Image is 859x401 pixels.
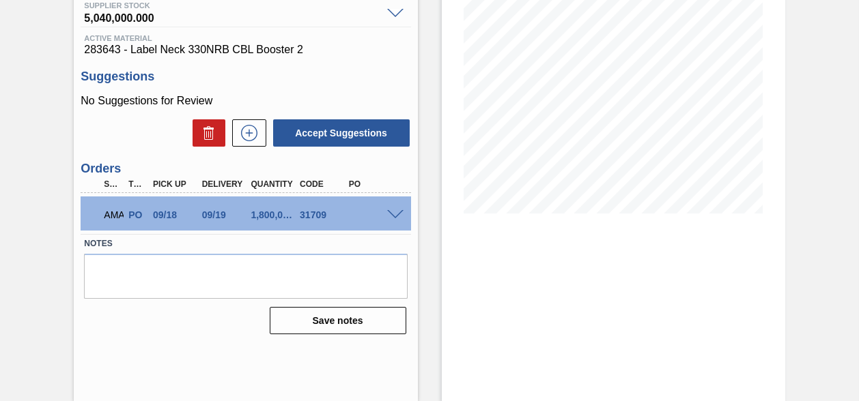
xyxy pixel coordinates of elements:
[84,10,380,23] span: 5,040,000.000
[346,179,398,189] div: PO
[125,179,148,189] div: Type
[100,200,124,230] div: Awaiting Manager Approval
[199,179,251,189] div: Delivery
[199,209,251,220] div: 09/19/2025
[104,209,120,220] p: AMA
[225,119,266,147] div: New suggestion
[125,209,148,220] div: Purchase order
[150,179,202,189] div: Pick up
[247,209,300,220] div: 1,800,000.000
[296,179,349,189] div: Code
[84,1,380,10] span: Supplier Stock
[84,34,407,42] span: Active Material
[81,70,410,84] h3: Suggestions
[84,234,407,254] label: Notes
[266,118,411,148] div: Accept Suggestions
[150,209,202,220] div: 09/18/2025
[84,44,407,56] span: 283643 - Label Neck 330NRB CBL Booster 2
[81,162,410,176] h3: Orders
[270,307,406,334] button: Save notes
[81,95,410,107] p: No Suggestions for Review
[296,209,349,220] div: 31709
[247,179,300,189] div: Quantity
[100,179,124,189] div: Step
[186,119,225,147] div: Delete Suggestions
[273,119,410,147] button: Accept Suggestions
